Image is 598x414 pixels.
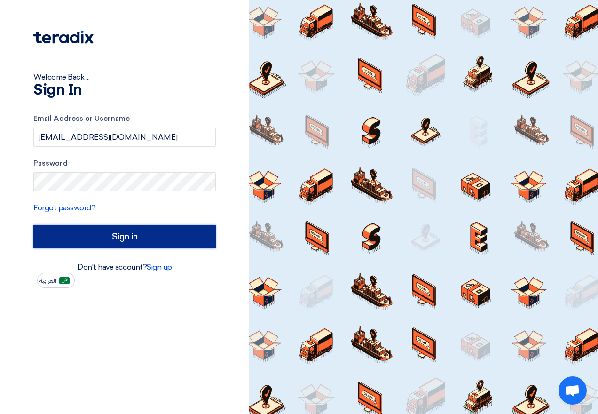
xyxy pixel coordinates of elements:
[33,158,216,169] label: Password
[39,278,56,284] span: العربية
[33,72,216,83] div: Welcome Back ...
[559,376,587,405] div: Open chat
[33,203,95,212] a: Forgot password?
[33,262,216,273] div: Don't have account?
[33,128,216,147] input: Enter your business email or username
[33,113,216,124] label: Email Address or Username
[33,31,94,44] img: Teradix logo
[33,83,216,98] h1: Sign In
[59,277,70,284] img: ar-AR.png
[37,273,75,288] button: العربية
[33,225,216,248] input: Sign in
[147,263,172,271] a: Sign up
